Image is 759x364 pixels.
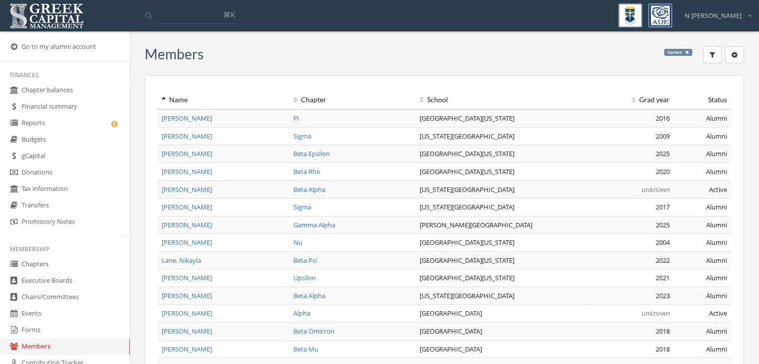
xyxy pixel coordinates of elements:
[416,145,588,163] td: [GEOGRAPHIC_DATA][US_STATE]
[293,256,317,265] a: Beta Psi
[293,327,334,336] a: Beta Omicron
[588,216,674,234] td: 2025
[588,91,674,109] th: Grad year
[588,109,674,127] td: 2016
[674,234,731,252] td: Alumni
[588,145,674,163] td: 2025
[293,309,310,318] a: Alpha
[416,109,588,127] td: [GEOGRAPHIC_DATA][US_STATE]
[293,291,325,300] a: Beta Alpha
[588,198,674,216] td: 2017
[162,291,212,300] a: [PERSON_NAME]
[162,149,212,158] a: [PERSON_NAME]
[416,181,588,198] td: [US_STATE][GEOGRAPHIC_DATA]
[416,234,588,252] td: [GEOGRAPHIC_DATA][US_STATE]
[674,91,731,109] th: Status
[416,198,588,216] td: [US_STATE][GEOGRAPHIC_DATA]
[293,238,302,247] a: Nu
[293,167,320,176] a: Beta Rho
[674,216,731,234] td: Alumni
[162,132,212,141] a: [PERSON_NAME]
[162,220,212,229] a: [PERSON_NAME]
[416,216,588,234] td: [PERSON_NAME][GEOGRAPHIC_DATA]
[158,91,289,109] th: Name
[162,114,212,123] a: [PERSON_NAME]
[289,91,416,109] th: Chapter
[588,234,674,252] td: 2004
[162,185,212,194] a: [PERSON_NAME]
[674,198,731,216] td: Alumni
[223,9,235,19] span: ⌘K
[674,251,731,269] td: Alumni
[162,238,212,247] a: [PERSON_NAME]
[162,273,212,282] a: [PERSON_NAME]
[664,49,692,56] span: nanee
[293,114,299,123] a: Pi
[674,323,731,341] td: Alumni
[416,340,588,358] td: [GEOGRAPHIC_DATA]
[293,345,318,354] a: Beta Mu
[674,340,731,358] td: Alumni
[416,91,588,109] th: School
[674,163,731,181] td: Alumni
[674,181,731,198] td: Active
[416,163,588,181] td: [GEOGRAPHIC_DATA][US_STATE]
[588,269,674,287] td: 2021
[145,46,204,62] h3: Members
[293,149,330,158] a: Beta Epsilon
[641,185,670,194] em: unknown
[588,287,674,305] td: 2023
[293,273,316,282] a: Upsilon
[685,11,742,20] span: N [PERSON_NAME]
[416,269,588,287] td: [GEOGRAPHIC_DATA][US_STATE]
[588,163,674,181] td: 2020
[588,251,674,269] td: 2022
[588,323,674,341] td: 2018
[162,256,201,265] a: Lane, Nikayla
[674,127,731,145] td: Alumni
[416,323,588,341] td: [GEOGRAPHIC_DATA]
[293,202,311,211] a: Sigma
[674,305,731,323] td: Active
[293,220,335,229] a: Gamma Alpha
[293,185,325,194] a: Beta Alpha
[162,167,212,176] a: [PERSON_NAME]
[678,3,752,20] div: N [PERSON_NAME]
[416,287,588,305] td: [US_STATE][GEOGRAPHIC_DATA]
[588,340,674,358] td: 2018
[162,202,212,211] a: [PERSON_NAME]
[674,269,731,287] td: Alumni
[674,109,731,127] td: Alumni
[416,305,588,323] td: [GEOGRAPHIC_DATA]
[416,251,588,269] td: [GEOGRAPHIC_DATA][US_STATE]
[416,127,588,145] td: [US_STATE][GEOGRAPHIC_DATA]
[674,287,731,305] td: Alumni
[162,345,212,354] a: [PERSON_NAME]
[588,127,674,145] td: 2009
[674,145,731,163] td: Alumni
[162,309,212,318] a: [PERSON_NAME]
[641,309,670,318] em: unknown
[293,132,311,141] a: Sigma
[162,327,212,336] a: [PERSON_NAME]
